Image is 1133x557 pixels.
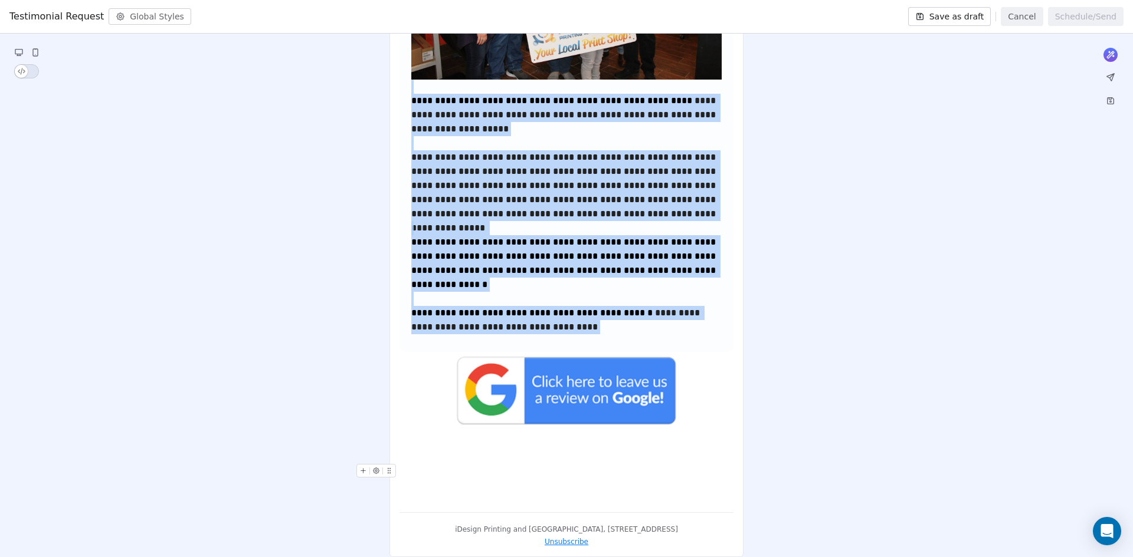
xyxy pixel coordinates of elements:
span: Testimonial Request [9,9,104,24]
button: Global Styles [109,8,191,25]
button: Cancel [1001,7,1043,26]
button: Schedule/Send [1048,7,1124,26]
button: Save as draft [908,7,991,26]
div: Open Intercom Messenger [1093,517,1121,545]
